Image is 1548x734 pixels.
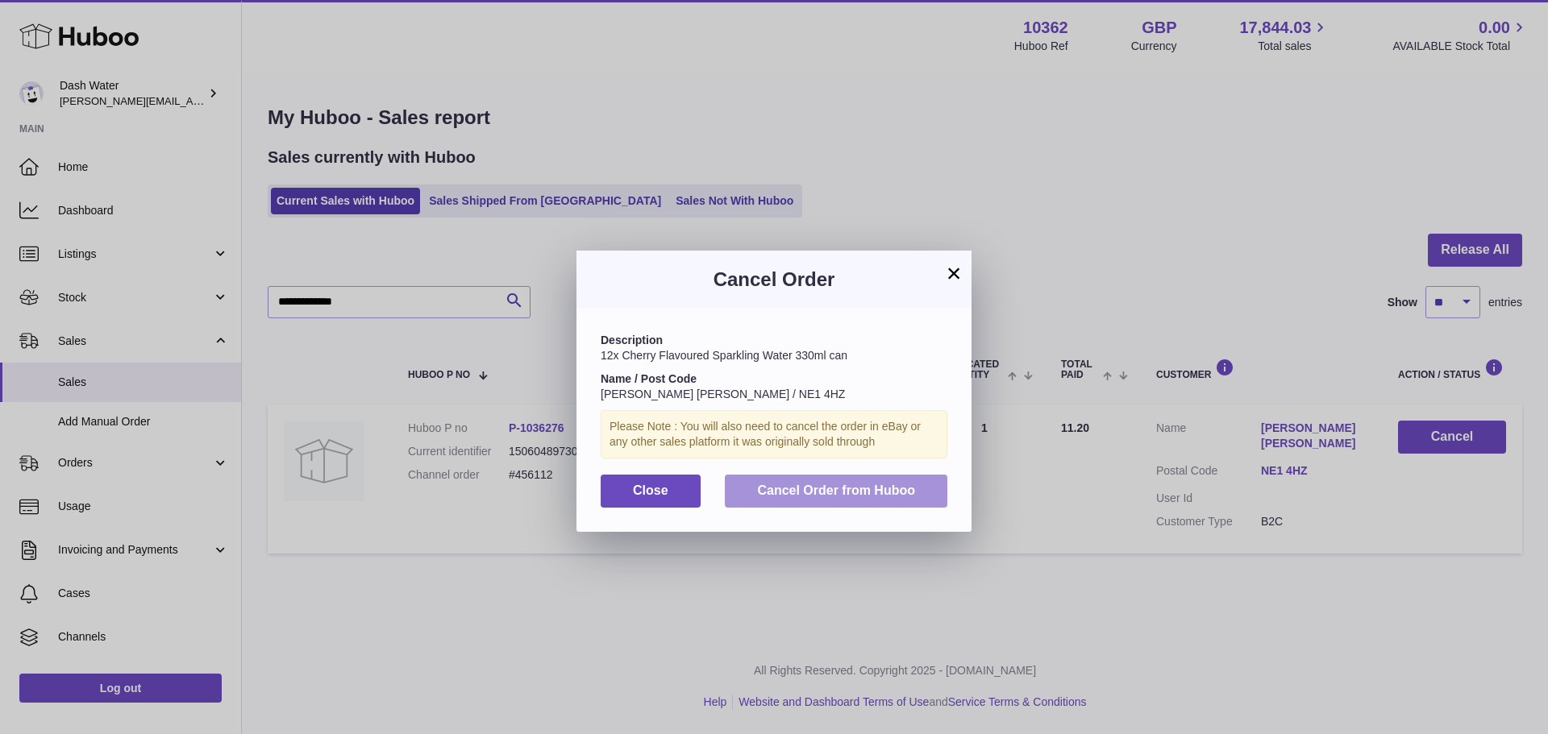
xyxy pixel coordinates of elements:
button: Close [601,475,701,508]
strong: Description [601,334,663,346]
span: Close [633,483,668,497]
div: Please Note : You will also need to cancel the order in eBay or any other sales platform it was o... [601,410,947,458]
h3: Cancel Order [601,267,947,292]
button: × [944,263,963,283]
span: [PERSON_NAME] [PERSON_NAME] / NE1 4HZ [601,388,845,400]
span: 12x Cherry Flavoured Sparkling Water 330ml can [601,349,847,362]
span: Cancel Order from Huboo [757,483,915,497]
button: Cancel Order from Huboo [725,475,947,508]
strong: Name / Post Code [601,372,697,385]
